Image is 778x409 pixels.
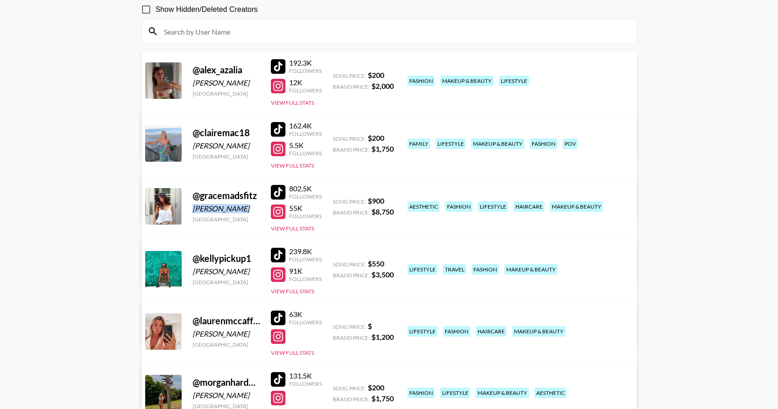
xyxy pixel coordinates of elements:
[193,90,260,97] div: [GEOGRAPHIC_DATA]
[478,201,508,212] div: lifestyle
[514,201,544,212] div: haircare
[333,198,366,205] span: Song Price:
[289,121,322,130] div: 162.4K
[271,99,314,106] button: View Full Stats
[333,323,366,330] span: Song Price:
[440,388,470,398] div: lifestyle
[158,24,631,39] input: Search by User Name
[333,146,370,153] span: Brand Price:
[193,329,260,338] div: [PERSON_NAME]
[368,196,384,205] strong: $ 900
[333,135,366,142] span: Song Price:
[563,138,578,149] div: pov
[476,326,507,337] div: haircare
[289,141,322,150] div: 5.5K
[368,133,384,142] strong: $ 200
[440,76,493,86] div: makeup & beauty
[193,190,260,201] div: @ gracemadsfitz
[193,279,260,286] div: [GEOGRAPHIC_DATA]
[371,270,394,279] strong: $ 3,500
[193,216,260,223] div: [GEOGRAPHIC_DATA]
[530,138,557,149] div: fashion
[289,193,322,200] div: Followers
[445,201,473,212] div: fashion
[368,383,384,392] strong: $ 200
[289,380,322,387] div: Followers
[271,349,314,356] button: View Full Stats
[371,207,394,216] strong: $ 8,750
[193,127,260,138] div: @ clairemac18
[443,264,466,275] div: travel
[333,72,366,79] span: Song Price:
[368,322,372,330] strong: $
[333,334,370,341] span: Brand Price:
[371,394,394,403] strong: $ 1,750
[289,266,322,276] div: 91K
[289,150,322,157] div: Followers
[289,256,322,263] div: Followers
[504,264,558,275] div: makeup & beauty
[371,82,394,90] strong: $ 2,000
[436,138,466,149] div: lifestyle
[512,326,565,337] div: makeup & beauty
[333,261,366,268] span: Song Price:
[156,4,258,15] span: Show Hidden/Deleted Creators
[368,259,384,268] strong: $ 550
[499,76,529,86] div: lifestyle
[289,371,322,380] div: 131.5K
[443,326,470,337] div: fashion
[193,315,260,327] div: @ laurenmccaffrey
[289,184,322,193] div: 802.5K
[407,138,430,149] div: family
[289,204,322,213] div: 55K
[193,204,260,213] div: [PERSON_NAME]
[407,76,435,86] div: fashion
[550,201,603,212] div: makeup & beauty
[193,78,260,87] div: [PERSON_NAME]
[193,141,260,150] div: [PERSON_NAME]
[289,87,322,94] div: Followers
[193,377,260,388] div: @ morganhardyyy
[289,247,322,256] div: 239.8K
[193,153,260,160] div: [GEOGRAPHIC_DATA]
[407,201,440,212] div: aesthetic
[333,209,370,216] span: Brand Price:
[193,64,260,76] div: @ alex_azalia
[371,144,394,153] strong: $ 1,750
[193,391,260,400] div: [PERSON_NAME]
[371,332,394,341] strong: $ 1,200
[333,385,366,392] span: Song Price:
[193,267,260,276] div: [PERSON_NAME]
[289,58,322,67] div: 192.3K
[193,341,260,348] div: [GEOGRAPHIC_DATA]
[333,396,370,403] span: Brand Price:
[407,326,437,337] div: lifestyle
[289,130,322,137] div: Followers
[289,310,322,319] div: 63K
[289,319,322,326] div: Followers
[289,276,322,282] div: Followers
[333,83,370,90] span: Brand Price:
[289,78,322,87] div: 12K
[271,288,314,295] button: View Full Stats
[476,388,529,398] div: makeup & beauty
[472,264,499,275] div: fashion
[471,138,524,149] div: makeup & beauty
[271,225,314,232] button: View Full Stats
[368,71,384,79] strong: $ 200
[289,67,322,74] div: Followers
[407,388,435,398] div: fashion
[333,272,370,279] span: Brand Price:
[193,253,260,264] div: @ kellypickup1
[271,162,314,169] button: View Full Stats
[534,388,567,398] div: aesthetic
[289,213,322,220] div: Followers
[407,264,437,275] div: lifestyle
